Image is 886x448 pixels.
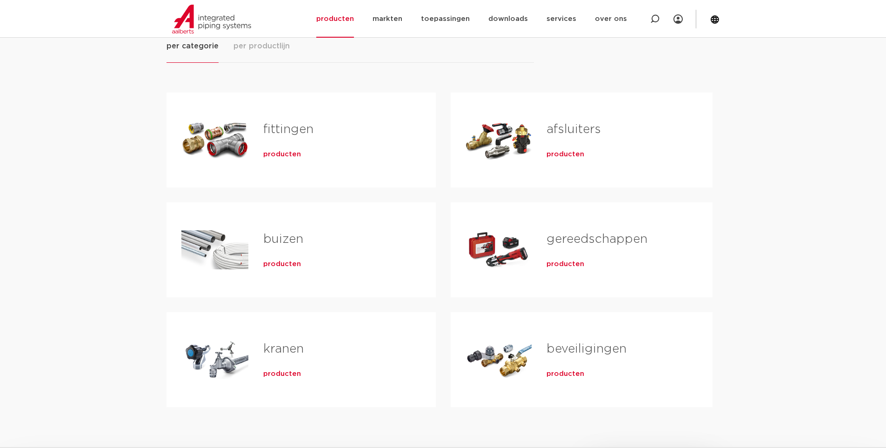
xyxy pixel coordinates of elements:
span: per categorie [167,40,219,52]
a: producten [546,260,584,269]
a: producten [546,369,584,379]
a: producten [263,369,301,379]
a: fittingen [263,123,313,135]
span: per productlijn [233,40,290,52]
a: afsluiters [546,123,601,135]
a: producten [263,260,301,269]
a: beveiligingen [546,343,626,355]
a: kranen [263,343,304,355]
a: producten [263,150,301,159]
a: producten [546,150,584,159]
div: Tabs. Open items met enter of spatie, sluit af met escape en navigeer met de pijltoetsen. [167,40,720,422]
a: gereedschappen [546,233,647,245]
a: buizen [263,233,303,245]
